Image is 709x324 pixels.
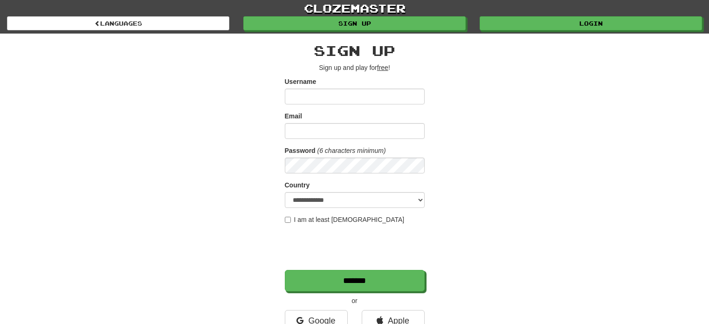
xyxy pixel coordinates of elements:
[285,77,317,86] label: Username
[377,64,388,71] u: free
[243,16,466,30] a: Sign up
[317,147,386,154] em: (6 characters minimum)
[285,63,425,72] p: Sign up and play for !
[285,296,425,305] p: or
[480,16,702,30] a: Login
[285,217,291,223] input: I am at least [DEMOGRAPHIC_DATA]
[285,111,302,121] label: Email
[285,180,310,190] label: Country
[285,215,405,224] label: I am at least [DEMOGRAPHIC_DATA]
[7,16,229,30] a: Languages
[285,43,425,58] h2: Sign up
[285,146,316,155] label: Password
[285,229,427,265] iframe: reCAPTCHA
